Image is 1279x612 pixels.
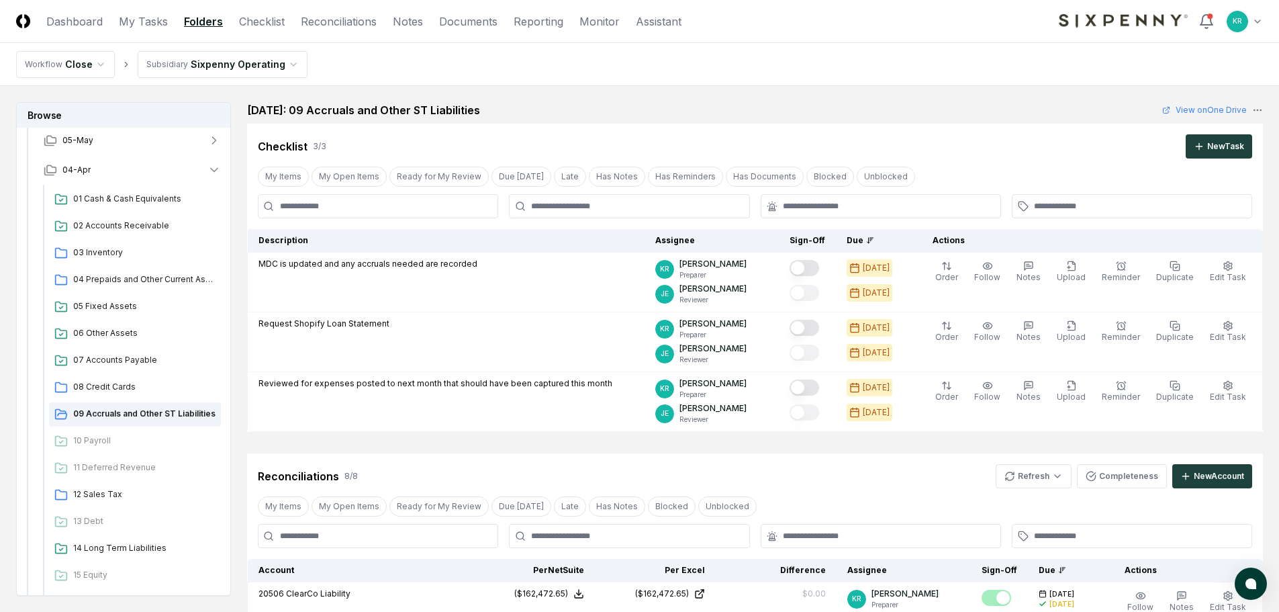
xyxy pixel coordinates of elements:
span: 06 Other Assets [73,327,216,339]
p: Reviewer [679,414,747,425]
button: Edit Task [1207,258,1249,286]
div: New Task [1207,140,1244,152]
div: [DATE] [1049,599,1074,609]
button: Has Documents [726,167,804,187]
div: Checklist [258,138,307,155]
div: Subsidiary [146,58,188,71]
p: [PERSON_NAME] [679,318,747,330]
span: 04-Apr [62,164,91,176]
span: Notes [1016,332,1041,342]
button: Ready for My Review [389,496,489,517]
button: Edit Task [1207,378,1249,406]
span: KR [660,384,669,394]
div: [DATE] [863,262,890,274]
a: Monitor [579,13,620,30]
a: Folders [184,13,223,30]
button: My Items [258,496,309,517]
a: 07 Accounts Payable [49,349,221,373]
img: Sixpenny logo [1059,14,1188,28]
a: Checklist [239,13,285,30]
button: Mark complete [790,320,819,336]
a: Dashboard [46,13,103,30]
span: 04 Prepaids and Other Current Assets [73,273,216,286]
button: Unblocked [857,167,915,187]
span: Follow [1127,602,1153,612]
button: Late [554,167,586,187]
span: Notes [1170,602,1194,612]
h2: [DATE]: 09 Accruals and Other ST Liabilities [247,102,480,118]
span: 08 Credit Cards [73,381,216,393]
span: KR [660,264,669,274]
button: Order [933,378,961,406]
a: 04 Prepaids and Other Current Assets [49,268,221,292]
a: 10 Payroll [49,429,221,453]
button: Reminder [1099,318,1143,346]
span: JE [661,349,669,359]
span: KR [1233,16,1242,26]
a: 09 Accruals and Other ST Liabilities [49,402,221,427]
button: Follow [972,378,1003,406]
button: My Open Items [312,496,387,517]
p: Preparer [679,390,747,400]
button: Mark complete [982,590,1011,606]
div: [DATE] [863,287,890,299]
button: Upload [1054,318,1088,346]
h3: Browse [17,103,230,128]
button: Notes [1014,258,1043,286]
p: [PERSON_NAME] [871,588,939,600]
span: 09 Accruals and Other ST Liabilities [73,408,216,420]
th: Per Excel [595,559,716,582]
button: Follow [972,318,1003,346]
span: Reminder [1102,332,1140,342]
span: JE [661,408,669,419]
p: [PERSON_NAME] [679,343,747,355]
button: Duplicate [1153,258,1196,286]
span: Duplicate [1156,392,1194,402]
span: Reminder [1102,272,1140,282]
div: Actions [922,234,1252,247]
th: Difference [716,559,837,582]
button: Has Notes [589,496,645,517]
a: 01 Cash & Cash Equivalents [49,187,221,212]
span: Reminder [1102,392,1140,402]
button: Refresh [996,464,1072,488]
th: Per NetSuite [474,559,595,582]
a: Reporting [514,13,563,30]
div: [DATE] [863,406,890,419]
div: [DATE] [863,382,890,394]
button: Upload [1054,258,1088,286]
a: 11 Deferred Revenue [49,456,221,480]
span: [DATE] [1049,589,1074,599]
span: 05 Fixed Assets [73,300,216,312]
span: Edit Task [1210,272,1246,282]
span: Upload [1057,272,1086,282]
span: 10 Payroll [73,435,216,447]
th: Assignee [645,229,779,253]
button: Due Today [491,167,551,187]
p: [PERSON_NAME] [679,258,747,270]
span: 05-May [62,134,93,146]
p: Preparer [871,600,939,610]
div: Due [1039,564,1092,576]
p: Reviewer [679,355,747,365]
button: Notes [1014,378,1043,406]
p: Reviewed for expenses posted to next month that should have been captured this month [258,378,612,390]
button: Follow [972,258,1003,286]
div: ($162,472.65) [514,588,568,600]
button: KR [1225,9,1249,34]
span: 14 Long Term Liabilities [73,542,216,554]
span: Upload [1057,392,1086,402]
p: MDC is updated and any accruals needed are recorded [258,258,477,270]
span: Follow [974,392,1000,402]
div: Workflow [25,58,62,71]
p: Preparer [679,270,747,280]
button: Notes [1014,318,1043,346]
span: Edit Task [1210,602,1246,612]
button: Late [554,496,586,517]
button: NewTask [1186,134,1252,159]
span: 11 Deferred Revenue [73,462,216,474]
span: KR [660,324,669,334]
button: Mark complete [790,345,819,361]
div: Actions [1114,564,1252,576]
button: Mark complete [790,260,819,276]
